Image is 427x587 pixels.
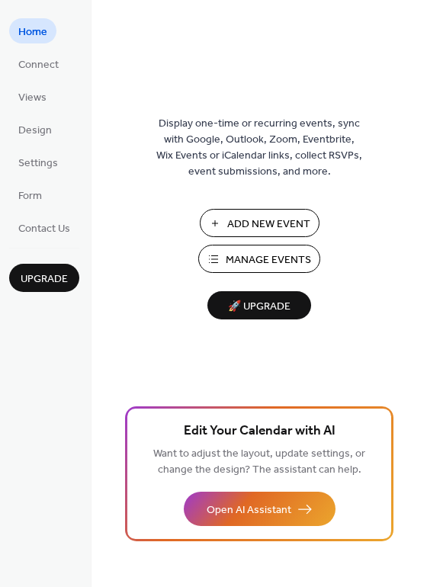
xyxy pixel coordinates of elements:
[227,217,310,233] span: Add New Event
[9,18,56,43] a: Home
[18,221,70,237] span: Contact Us
[18,123,52,139] span: Design
[184,492,335,526] button: Open AI Assistant
[18,156,58,172] span: Settings
[207,291,311,319] button: 🚀 Upgrade
[156,116,362,180] span: Display one-time or recurring events, sync with Google, Outlook, Zoom, Eventbrite, Wix Events or ...
[198,245,320,273] button: Manage Events
[18,90,47,106] span: Views
[18,24,47,40] span: Home
[21,271,68,287] span: Upgrade
[200,209,319,237] button: Add New Event
[18,57,59,73] span: Connect
[226,252,311,268] span: Manage Events
[9,215,79,240] a: Contact Us
[153,444,365,480] span: Want to adjust the layout, update settings, or change the design? The assistant can help.
[207,502,291,518] span: Open AI Assistant
[9,182,51,207] a: Form
[18,188,42,204] span: Form
[9,51,68,76] a: Connect
[9,117,61,142] a: Design
[9,264,79,292] button: Upgrade
[217,297,302,317] span: 🚀 Upgrade
[9,149,67,175] a: Settings
[184,421,335,442] span: Edit Your Calendar with AI
[9,84,56,109] a: Views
